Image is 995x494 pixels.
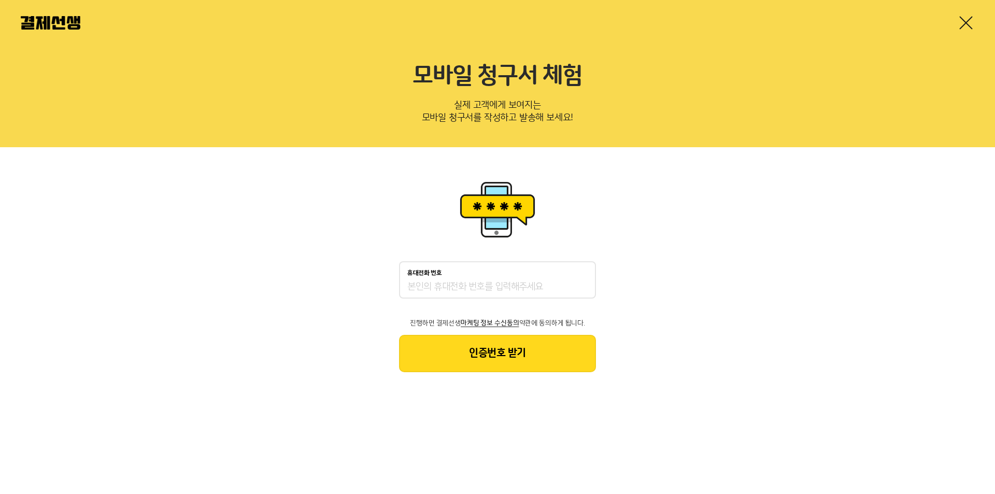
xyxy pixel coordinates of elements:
h2: 모바일 청구서 체험 [21,62,974,90]
button: 인증번호 받기 [399,335,596,372]
p: 휴대전화 번호 [407,270,442,277]
input: 휴대전화 번호 [407,281,588,293]
img: 결제선생 [21,16,80,30]
p: 실제 고객에게 보여지는 모바일 청구서를 작성하고 발송해 보세요! [21,96,974,131]
img: 휴대폰인증 이미지 [456,178,539,241]
p: 진행하면 결제선생 약관에 동의하게 됩니다. [399,319,596,327]
span: 마케팅 정보 수신동의 [461,319,519,327]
